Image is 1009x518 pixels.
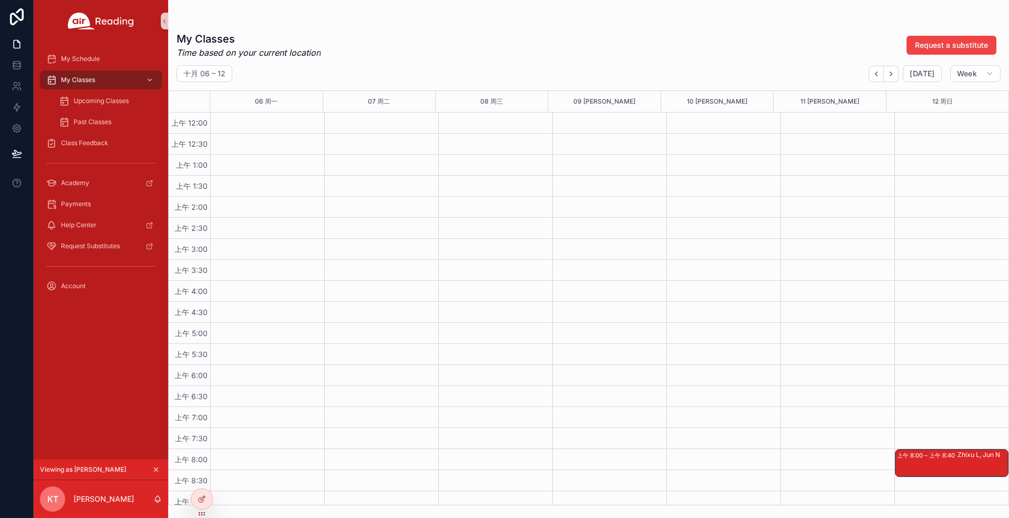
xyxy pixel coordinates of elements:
span: 上午 2:30 [172,224,210,232]
h2: 十月 06 – 12 [183,68,225,79]
span: 上午 5:30 [172,350,210,359]
span: Request a substitute [915,40,988,50]
span: 上午 8:30 [172,476,210,485]
button: 10 [PERSON_NAME] [687,91,747,112]
a: Class Feedback [40,134,162,153]
h1: My Classes [177,32,321,46]
span: Past Classes [74,118,111,126]
span: 上午 7:30 [172,434,210,443]
span: 上午 4:00 [172,287,210,296]
span: My Schedule [61,55,100,63]
a: Past Classes [53,113,162,131]
span: Upcoming Classes [74,97,129,105]
span: 上午 6:30 [172,392,210,401]
a: Account [40,277,162,296]
span: KT [47,493,58,505]
button: 12 周日 [932,91,953,112]
button: [DATE] [903,65,941,82]
span: My Classes [61,76,95,84]
p: [PERSON_NAME] [74,494,134,504]
span: 上午 12:00 [169,118,210,127]
div: 上午 8:00 – 上午 8:40Zhixu L, Jun N [895,450,1008,476]
button: 08 周三 [480,91,503,112]
span: 上午 6:00 [172,371,210,380]
span: Request Substitutes [61,242,120,250]
button: 09 [PERSON_NAME] [573,91,635,112]
span: 上午 1:30 [173,181,210,190]
span: Academy [61,179,89,187]
button: 06 周一 [255,91,277,112]
a: My Schedule [40,49,162,68]
span: 上午 7:00 [172,413,210,422]
a: Payments [40,195,162,214]
a: Upcoming Classes [53,92,162,110]
span: Account [61,282,86,290]
span: 上午 2:00 [172,202,210,211]
span: Week [957,69,977,78]
a: Request Substitutes [40,237,162,256]
span: 上午 12:30 [169,139,210,148]
button: Week [950,65,1001,82]
span: Class Feedback [61,139,108,147]
span: Help Center [61,221,97,229]
span: 上午 1:00 [173,160,210,169]
div: 上午 8:00 – 上午 8:40 [897,450,957,461]
em: Time based on your current location [177,46,321,59]
span: Viewing as [PERSON_NAME] [40,465,126,474]
span: 上午 3:30 [172,266,210,275]
a: Academy [40,174,162,192]
button: 11 [PERSON_NAME] [800,91,859,112]
span: 上午 9:00 [172,497,210,506]
span: 上午 4:30 [172,308,210,317]
span: 上午 5:00 [172,329,210,338]
span: 上午 3:00 [172,245,210,253]
img: App logo [68,13,134,29]
button: 07 周二 [368,91,390,112]
button: Request a substitute [907,36,996,55]
a: My Classes [40,70,162,89]
button: Next [884,66,899,82]
div: Zhixu L, Jun N [957,451,1007,459]
a: Help Center [40,216,162,235]
span: 上午 8:00 [172,455,210,464]
span: Payments [61,200,91,208]
button: Back [869,66,884,82]
span: [DATE] [910,69,934,78]
div: scrollable content [34,42,168,309]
